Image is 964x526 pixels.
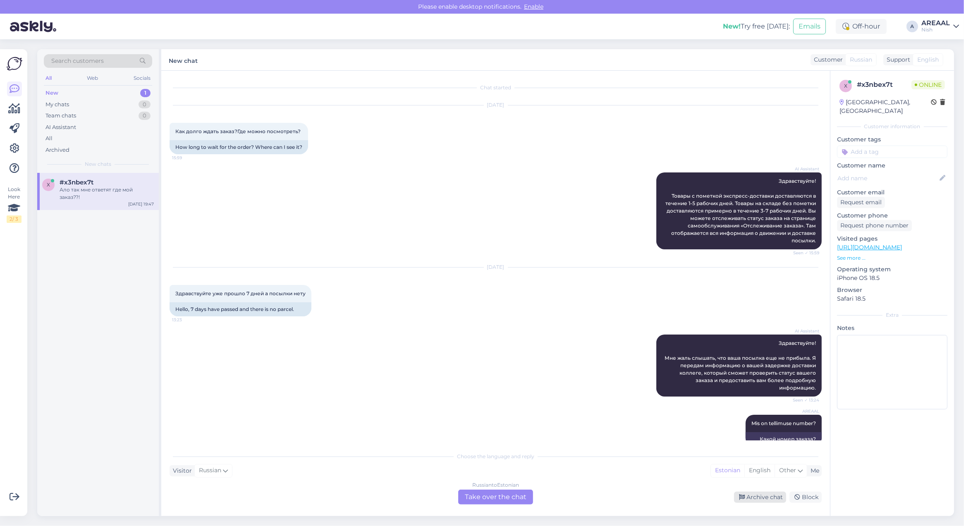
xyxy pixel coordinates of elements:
div: Hello, 7 days have passed and there is no parcel. [170,302,311,316]
div: Support [883,55,910,64]
div: # x3nbex7t [857,80,911,90]
div: Archive chat [734,492,786,503]
p: Browser [837,286,947,294]
div: Off-hour [836,19,887,34]
span: x [47,182,50,188]
div: 0 [139,112,151,120]
span: Как долго ждать заказ?Где можно посмотреть? [175,128,301,134]
div: How long to wait for the order? Where can I see it? [170,140,308,154]
span: English [917,55,939,64]
div: Block [789,492,822,503]
div: Choose the language and reply [170,453,822,460]
div: Nish [921,26,950,33]
div: Try free [DATE]: [723,22,790,31]
p: Customer name [837,161,947,170]
span: #x3nbex7t [60,179,93,186]
div: English [744,464,775,477]
img: Askly Logo [7,56,22,72]
p: iPhone OS 18.5 [837,274,947,282]
div: 0 [139,100,151,109]
span: Здравствуйте! Товары с пометкой экспресс-доставки доставляются в течение 1-5 рабочих дней. Товары... [665,178,817,244]
span: Seen ✓ 13:24 [788,397,819,403]
div: A [907,21,918,32]
div: 1 [140,89,151,97]
div: 2 / 3 [7,215,22,223]
span: Mis on tellimuse number? [751,420,816,426]
span: x [844,83,847,89]
div: Web [86,73,100,84]
span: New chats [85,160,111,168]
a: [URL][DOMAIN_NAME] [837,244,902,251]
span: Enable [521,3,546,10]
div: All [44,73,53,84]
button: Emails [793,19,826,34]
div: Me [807,466,819,475]
p: Customer phone [837,211,947,220]
div: My chats [45,100,69,109]
span: Search customers [51,57,104,65]
label: New chat [169,54,198,65]
div: Look Here [7,186,22,223]
div: Customer information [837,123,947,130]
span: Online [911,80,945,89]
div: New [45,89,58,97]
div: Chat started [170,84,822,91]
span: AI Assistant [788,166,819,172]
div: AI Assistant [45,123,76,131]
p: Notes [837,324,947,332]
span: AI Assistant [788,328,819,334]
div: Team chats [45,112,76,120]
input: Add a tag [837,146,947,158]
div: Take over the chat [458,490,533,504]
p: Visited pages [837,234,947,243]
p: Safari 18.5 [837,294,947,303]
div: All [45,134,53,143]
div: [DATE] 19:47 [128,201,154,207]
div: Estonian [711,464,744,477]
div: Archived [45,146,69,154]
p: Operating system [837,265,947,274]
span: Seen ✓ 15:59 [788,250,819,256]
span: Russian [199,466,221,475]
div: Request phone number [837,220,912,231]
div: Extra [837,311,947,319]
div: Customer [811,55,843,64]
input: Add name [837,174,938,183]
span: 15:59 [172,155,203,161]
div: Ало так мне ответят где мой заказ??! [60,186,154,201]
div: Visitor [170,466,192,475]
span: Russian [850,55,872,64]
div: [DATE] [170,101,822,109]
span: 13:23 [172,317,203,323]
p: See more ... [837,254,947,262]
a: AREAALNish [921,20,959,33]
div: [GEOGRAPHIC_DATA], [GEOGRAPHIC_DATA] [840,98,931,115]
div: Russian to Estonian [472,481,519,489]
span: AREAAL [788,408,819,414]
div: Какой номер заказа? [746,432,822,446]
span: Здравствуйте! Мне жаль слышать, что ваша посылка еще не прибыла. Я передам информацию о вашей зад... [665,340,817,391]
span: Other [779,466,796,474]
div: AREAAL [921,20,950,26]
div: Socials [132,73,152,84]
div: Request email [837,197,885,208]
span: Здравствуйте уже прошло 7 дней а посылки нету [175,290,306,296]
div: [DATE] [170,263,822,271]
p: Customer tags [837,135,947,144]
p: Customer email [837,188,947,197]
b: New! [723,22,741,30]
